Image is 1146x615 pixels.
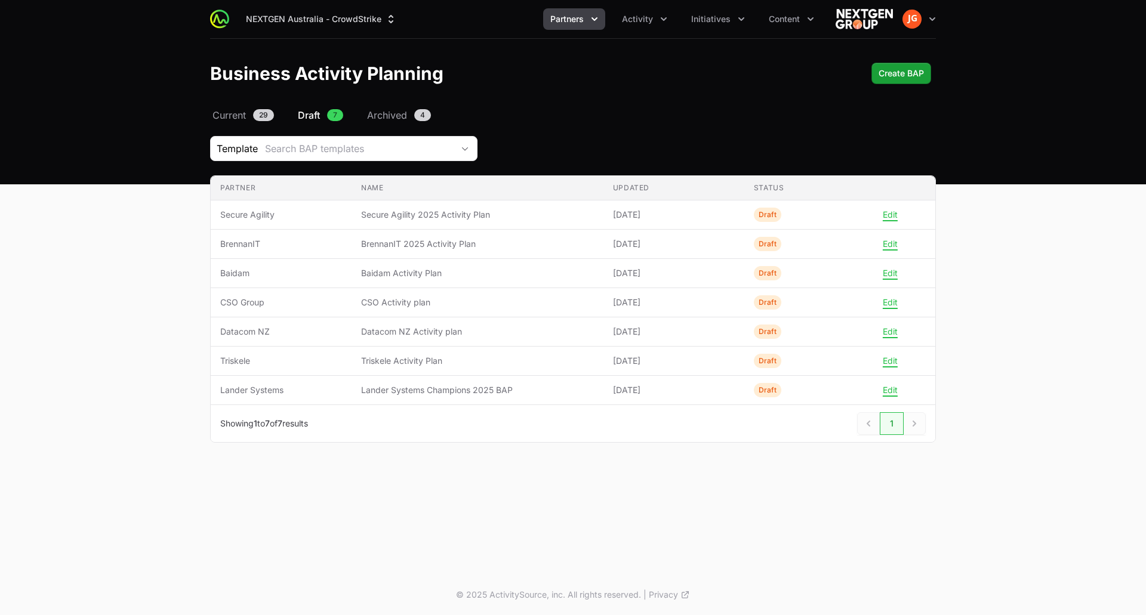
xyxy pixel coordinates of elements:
th: Updated [603,176,744,200]
button: Content [762,8,821,30]
span: [DATE] [613,355,735,367]
button: Edit [883,385,898,395]
span: Current [212,108,246,122]
th: Status [744,176,885,200]
button: Edit [883,268,898,279]
nav: Business Activity Plan Navigation navigation [210,108,936,122]
span: 1 [254,418,257,428]
button: Edit [883,209,898,220]
a: 1 [880,412,904,435]
span: [DATE] [613,384,735,396]
span: [DATE] [613,209,735,221]
div: Primary actions [871,63,931,84]
span: Content [769,13,800,25]
p: Showing to of results [220,418,308,429]
span: Lander Systems [220,384,342,396]
div: Activity menu [615,8,674,30]
section: Business Activity Plan Submissions [210,175,936,443]
button: Initiatives [684,8,752,30]
span: Secure Agility [220,209,342,221]
span: Datacom NZ [220,326,342,338]
span: Partners [550,13,584,25]
button: Search BAP templates [258,137,477,160]
span: | [643,589,646,601]
span: Baidam [220,267,342,279]
span: Template [211,141,258,156]
button: Create BAP [871,63,931,84]
button: Partners [543,8,605,30]
div: Partners menu [543,8,605,30]
span: CSO Activity plan [361,296,594,308]
span: Triskele [220,355,342,367]
span: Datacom NZ Activity plan [361,326,594,338]
span: [DATE] [613,267,735,279]
span: 7 [327,109,343,121]
span: Triskele Activity Plan [361,355,594,367]
span: Lander Systems Champions 2025 BAP [361,384,594,396]
span: 29 [253,109,274,121]
span: Archived [367,108,407,122]
div: Search BAP templates [265,141,453,156]
span: [DATE] [613,238,735,250]
th: Partner [211,176,352,200]
span: 4 [414,109,431,121]
button: Edit [883,356,898,366]
span: CSO Group [220,296,342,308]
div: Main navigation [229,8,821,30]
div: Initiatives menu [684,8,752,30]
button: Edit [883,239,898,249]
p: © 2025 ActivitySource, inc. All rights reserved. [456,589,641,601]
span: BrennanIT 2025 Activity Plan [361,238,594,250]
span: Draft [298,108,320,122]
div: Supplier switch menu [239,8,404,30]
button: NEXTGEN Australia - CrowdStrike [239,8,404,30]
span: Activity [622,13,653,25]
span: BrennanIT [220,238,342,250]
img: ActivitySource [210,10,229,29]
span: Initiatives [691,13,731,25]
button: Activity [615,8,674,30]
span: Baidam Activity Plan [361,267,594,279]
button: Edit [883,297,898,308]
a: Current29 [210,108,276,122]
img: NEXTGEN Australia [836,7,893,31]
span: 7 [278,418,282,428]
div: Content menu [762,8,821,30]
span: [DATE] [613,326,735,338]
h1: Business Activity Planning [210,63,443,84]
section: Business Activity Plan Filters [210,136,936,161]
a: Privacy [649,589,690,601]
span: 7 [265,418,270,428]
a: Draft7 [295,108,346,122]
span: [DATE] [613,296,735,308]
a: Archived4 [365,108,433,122]
img: Jamie Gunning [902,10,922,29]
span: Create BAP [879,66,924,81]
th: Name [352,176,603,200]
button: Edit [883,326,898,337]
span: Secure Agility 2025 Activity Plan [361,209,594,221]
